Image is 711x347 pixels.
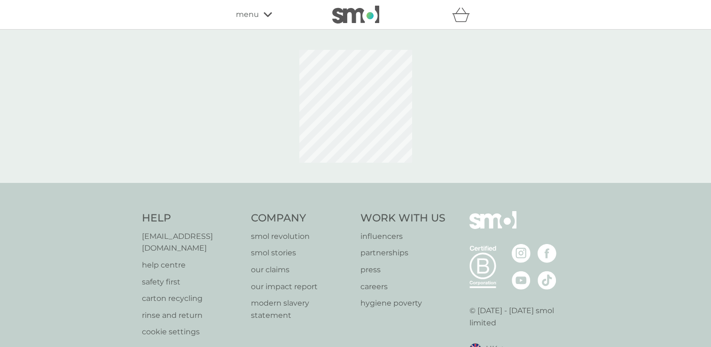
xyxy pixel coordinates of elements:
[251,264,351,276] a: our claims
[251,297,351,321] a: modern slavery statement
[142,309,242,322] a: rinse and return
[538,244,556,263] img: visit the smol Facebook page
[360,247,445,259] a: partnerships
[360,281,445,293] a: careers
[512,244,531,263] img: visit the smol Instagram page
[360,211,445,226] h4: Work With Us
[142,326,242,338] a: cookie settings
[236,8,259,21] span: menu
[142,211,242,226] h4: Help
[251,230,351,243] a: smol revolution
[142,259,242,271] a: help centre
[469,305,570,329] p: © [DATE] - [DATE] smol limited
[512,271,531,290] img: visit the smol Youtube page
[142,276,242,288] a: safety first
[538,271,556,290] img: visit the smol Tiktok page
[469,211,516,243] img: smol
[360,264,445,276] a: press
[251,247,351,259] a: smol stories
[142,230,242,254] a: [EMAIL_ADDRESS][DOMAIN_NAME]
[142,292,242,305] a: carton recycling
[332,6,379,24] img: smol
[251,281,351,293] a: our impact report
[452,5,476,24] div: basket
[360,297,445,309] a: hygiene poverty
[251,211,351,226] h4: Company
[360,230,445,243] a: influencers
